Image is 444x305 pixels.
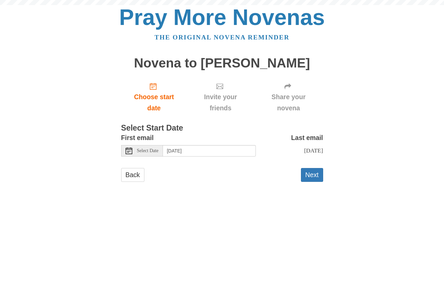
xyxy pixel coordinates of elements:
[291,132,323,143] label: Last email
[254,77,323,117] div: Click "Next" to confirm your start date first.
[121,77,187,117] a: Choose start date
[119,5,325,30] a: Pray More Novenas
[304,147,323,154] span: [DATE]
[261,91,316,114] span: Share your novena
[187,77,254,117] div: Click "Next" to confirm your start date first.
[121,168,144,182] a: Back
[137,148,159,153] span: Select Date
[155,34,289,41] a: The original novena reminder
[121,124,323,133] h3: Select Start Date
[121,56,323,71] h1: Novena to [PERSON_NAME]
[128,91,180,114] span: Choose start date
[301,168,323,182] button: Next
[121,132,154,143] label: First email
[194,91,247,114] span: Invite your friends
